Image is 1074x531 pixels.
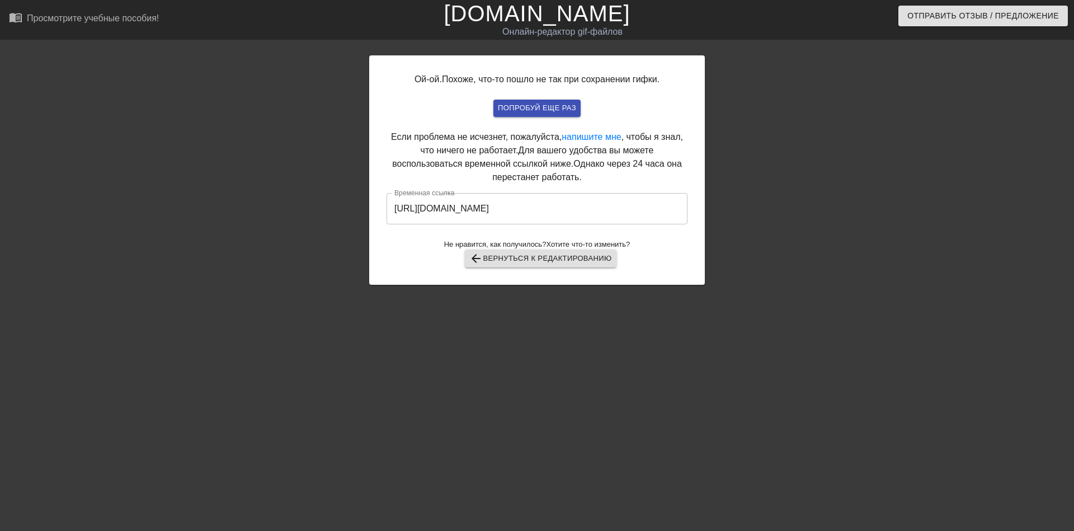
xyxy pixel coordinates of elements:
[898,6,1068,26] button: Отправить Отзыв / Предложение
[562,132,621,142] a: напишите мне
[483,252,611,265] ya-tr-span: Вернуться к редактированию
[907,9,1059,23] ya-tr-span: Отправить Отзыв / Предложение
[469,252,483,265] ya-tr-span: arrow_back
[442,74,660,84] ya-tr-span: Похоже, что-то пошло не так при сохранении гифки.
[498,102,576,115] ya-tr-span: попробуй еще раз
[493,100,581,117] button: попробуй еще раз
[9,11,91,24] ya-tr-span: menu_book_бук меню
[492,159,682,182] ya-tr-span: Однако через 24 часа она перестанет работать.
[421,132,683,155] ya-tr-span: , чтобы я знал, что ничего не работает.
[546,240,630,248] ya-tr-span: Хотите что-то изменить?
[444,240,547,248] ya-tr-span: Не нравится, как получилось?
[414,74,442,84] ya-tr-span: Ой-ой.
[387,193,687,224] input: голый
[9,11,159,28] a: Просмотрите учебные пособия!
[444,1,630,26] a: [DOMAIN_NAME]
[391,132,562,142] ya-tr-span: Если проблема не исчезнет, пожалуйста,
[465,250,616,267] button: Вернуться к редактированию
[392,145,653,168] ya-tr-span: Для вашего удобства вы можете воспользоваться временной ссылкой ниже.
[27,13,159,23] ya-tr-span: Просмотрите учебные пособия!
[502,27,623,36] ya-tr-span: Онлайн-редактор gif-файлов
